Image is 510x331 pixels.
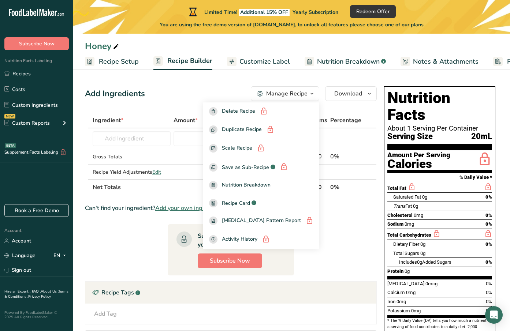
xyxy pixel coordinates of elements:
[417,259,422,265] span: 0g
[387,299,395,304] span: Iron
[485,221,492,227] span: 0%
[53,251,69,260] div: EN
[198,232,279,249] div: Subscribe to a plan to Unlock your recipe
[222,125,262,135] span: Duplicate Recipe
[387,185,406,191] span: Total Fat
[387,221,403,227] span: Sodium
[4,249,36,262] a: Language
[187,7,338,16] div: Limited Time!
[251,86,319,101] button: Manage Recipe
[85,40,120,53] div: Honey
[486,290,492,295] span: 0%
[401,53,479,70] a: Notes & Attachments
[4,289,30,294] a: Hire an Expert .
[485,241,492,247] span: 0%
[330,116,361,125] span: Percentage
[486,281,492,286] span: 0%
[406,290,416,295] span: 0mg
[4,289,68,299] a: Terms & Conditions .
[393,194,421,200] span: Saturated Fat
[85,204,377,212] div: Can't find your ingredient?
[399,259,451,265] span: Includes Added Sugars
[85,88,145,100] div: Add Ingredients
[387,268,403,274] span: Protein
[210,256,250,265] span: Subscribe Now
[329,179,363,195] th: 0%
[413,203,418,209] span: 0g
[387,281,424,286] span: [MEDICAL_DATA]
[198,253,262,268] button: Subscribe Now
[387,152,450,159] div: Amount Per Serving
[93,168,171,176] div: Recipe Yield Adjustments
[155,204,222,212] span: Add your own ingredient
[222,181,271,189] span: Nutrition Breakdown
[387,173,492,182] section: % Daily Value *
[28,294,51,299] a: Privacy Policy
[222,235,257,244] span: Activity History
[41,289,58,294] a: About Us .
[387,125,492,132] div: About 1 Serving Per Container
[93,131,171,146] input: Add Ingredient
[393,251,419,256] span: Total Sugars
[425,281,438,286] span: 0mcg
[203,176,319,194] a: Nutrition Breakdown
[91,179,308,195] th: Net Totals
[325,86,377,101] button: Download
[222,163,269,171] span: Save as Sub-Recipe
[486,299,492,304] span: 0%
[5,143,16,148] div: BETA
[422,194,427,200] span: 0g
[485,306,503,324] div: Open Intercom Messenger
[239,57,290,67] span: Customize Label
[266,89,308,98] div: Manage Recipe
[203,121,319,140] button: Duplicate Recipe
[405,268,410,274] span: 0g
[85,53,139,70] a: Recipe Setup
[413,57,479,67] span: Notes & Attachments
[293,9,338,16] span: Yearly Subscription
[222,217,301,226] span: [MEDICAL_DATA] Pattern Report
[334,89,362,98] span: Download
[19,40,55,48] span: Subscribe Now
[305,53,386,70] a: Nutrition Breakdown
[94,309,117,318] div: Add Tag
[387,212,413,218] span: Cholesterol
[203,139,319,158] button: Scale Recipe
[174,116,198,125] span: Amount
[160,21,424,29] span: You are using the free demo version of [DOMAIN_NAME], to unlock all features please choose one of...
[32,289,41,294] a: FAQ .
[167,56,212,66] span: Recipe Builder
[85,282,376,304] div: Recipe Tags
[239,9,290,16] span: Additional 15% OFF
[203,194,319,212] a: Recipe Card
[485,194,492,200] span: 0%
[420,241,425,247] span: 0g
[411,21,424,28] span: plans
[393,203,405,209] i: Trans
[152,169,161,176] span: Edit
[393,203,412,209] span: Fat
[387,290,405,295] span: Calcium
[317,57,380,67] span: Nutrition Breakdown
[405,221,414,227] span: 0mg
[203,230,319,249] button: Activity History
[485,212,492,218] span: 0%
[4,119,50,127] div: Custom Reports
[227,53,290,70] a: Customize Label
[414,212,423,218] span: 0mg
[471,132,492,141] span: 20mL
[4,114,15,119] div: NEW
[397,299,406,304] span: 0mg
[387,132,433,141] span: Serving Size
[393,241,419,247] span: Dietary Fiber
[203,212,319,231] button: [MEDICAL_DATA] Pattern Report
[99,57,139,67] span: Recipe Setup
[387,308,410,313] span: Potassium
[222,199,250,207] span: Recipe Card
[4,311,69,319] div: Powered By FoodLabelMaker © 2025 All Rights Reserved
[222,144,252,153] span: Scale Recipe
[387,159,450,169] div: Calories
[4,37,69,50] button: Subscribe Now
[387,90,492,123] h1: Nutrition Facts
[350,5,396,18] button: Redeem Offer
